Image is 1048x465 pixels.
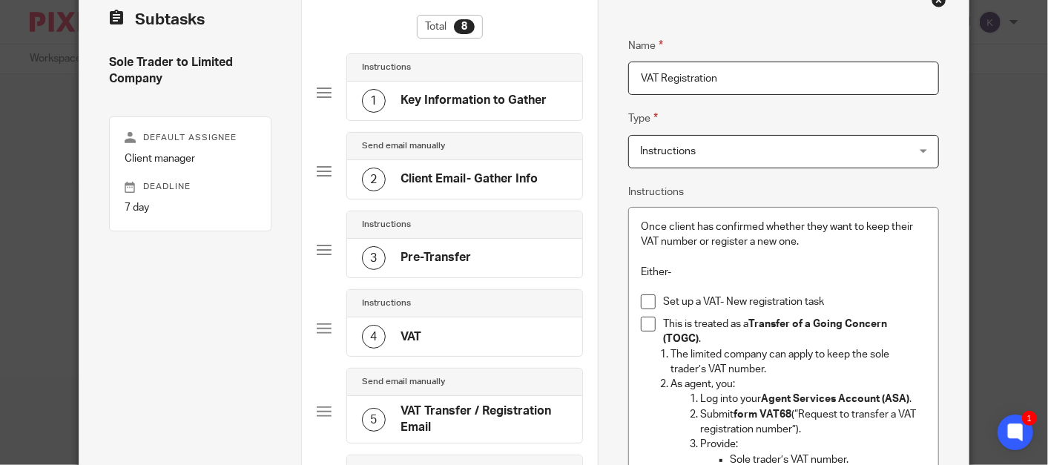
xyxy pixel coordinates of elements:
[663,317,926,347] p: This is treated as a .
[125,132,256,144] p: Default assignee
[362,246,386,270] div: 3
[663,319,889,344] strong: Transfer of a Going Concern (TOGC)
[670,377,926,392] p: As agent, you:
[628,185,684,199] label: Instructions
[628,37,663,54] label: Name
[362,219,411,231] h4: Instructions
[401,93,547,108] h4: Key Information to Gather
[700,407,926,438] p: Submit (“Request to transfer a VAT registration number”).
[109,55,271,87] h4: Sole Trader to Limited Company
[125,181,256,193] p: Deadline
[641,220,926,250] p: Once client has confirmed whether they want to keep their VAT number or register a new one.
[700,437,926,452] p: Provide:
[734,409,791,420] strong: form VAT68
[417,15,483,39] div: Total
[125,200,256,215] p: 7 day
[362,62,411,73] h4: Instructions
[641,265,926,280] p: Either-
[761,394,909,404] strong: Agent Services Account (ASA)
[362,297,411,309] h4: Instructions
[663,294,926,309] p: Set up a VAT- New registration task
[362,140,445,152] h4: Send email manually
[401,329,421,345] h4: VAT
[362,376,445,388] h4: Send email manually
[700,392,926,406] p: Log into your .
[362,408,386,432] div: 5
[125,151,256,166] p: Client manager
[454,19,475,34] div: 8
[362,168,386,191] div: 2
[1022,411,1037,426] div: 1
[401,171,538,187] h4: Client Email- Gather Info
[640,146,696,156] span: Instructions
[401,250,471,266] h4: Pre-Transfer
[362,89,386,113] div: 1
[109,7,205,33] h2: Subtasks
[362,325,386,349] div: 4
[628,110,658,127] label: Type
[670,347,926,377] p: The limited company can apply to keep the sole trader’s VAT number.
[401,403,568,435] h4: VAT Transfer / Registration Email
